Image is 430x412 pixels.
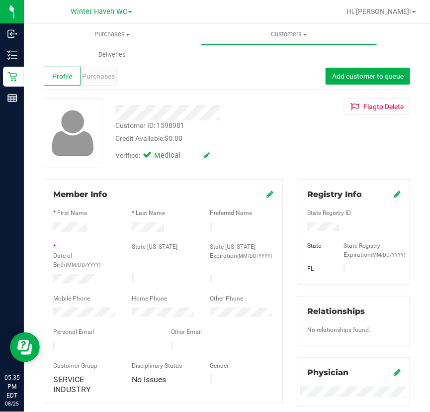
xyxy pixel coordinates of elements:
span: Registry Info [307,190,362,199]
span: Purchases [24,30,201,39]
iframe: Resource center [10,332,40,362]
span: Winter Haven WC [71,7,127,16]
div: State [300,241,336,250]
button: Add customer to queue [326,68,410,85]
label: Mobile Phone [53,294,90,303]
a: Customers [201,24,378,45]
label: No relationships found. [307,325,370,334]
a: Purchases [24,24,201,45]
label: Gender [210,361,229,370]
span: Customers [201,30,377,39]
span: Member Info [53,190,107,199]
label: Date of Birth [53,251,117,269]
label: State Registry Expiration [344,241,401,259]
label: Other Phone [210,294,244,303]
label: First Name [57,208,87,217]
inline-svg: Reports [7,93,17,103]
label: State [US_STATE] [132,242,177,251]
inline-svg: Inventory [7,50,17,60]
a: Deliveries [24,44,201,65]
span: (MM/DD/YYYY) [371,252,406,258]
span: Physician [307,368,348,377]
p: 05:35 PM EDT [4,373,19,400]
span: (MM/DD/YYYY) [238,253,272,259]
span: Deliveries [85,50,139,59]
label: State Registry ID [307,208,351,217]
inline-svg: Inbound [7,29,17,39]
span: (MM/DD/YYYY) [66,262,100,268]
p: 08/25 [4,400,19,408]
label: Other Email [171,327,202,336]
label: Personal Email [53,327,94,336]
label: Customer Group [53,361,97,370]
label: Last Name [136,208,165,217]
span: Hi, [PERSON_NAME]! [346,7,411,15]
div: Customer ID: 1598981 [115,120,184,131]
span: Profile [52,71,72,82]
label: Home Phone [132,294,167,303]
span: Purchases [83,71,115,82]
span: No Issues [132,375,166,384]
img: user-icon.png [47,107,99,159]
span: SERVICE INDUSTRY [53,375,91,394]
div: Credit Available: [115,133,291,144]
span: $0.00 [165,134,182,142]
label: State [US_STATE] Expiration [210,242,274,260]
div: FL [300,264,336,273]
inline-svg: Retail [7,72,17,82]
span: Medical [154,150,194,161]
button: Flagto Delete [344,98,410,115]
span: Add customer to queue [332,72,404,80]
label: Disciplinary Status [132,361,182,370]
label: Preferred Name [210,208,253,217]
div: Verified: [115,150,210,161]
span: Relationships [307,307,365,316]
